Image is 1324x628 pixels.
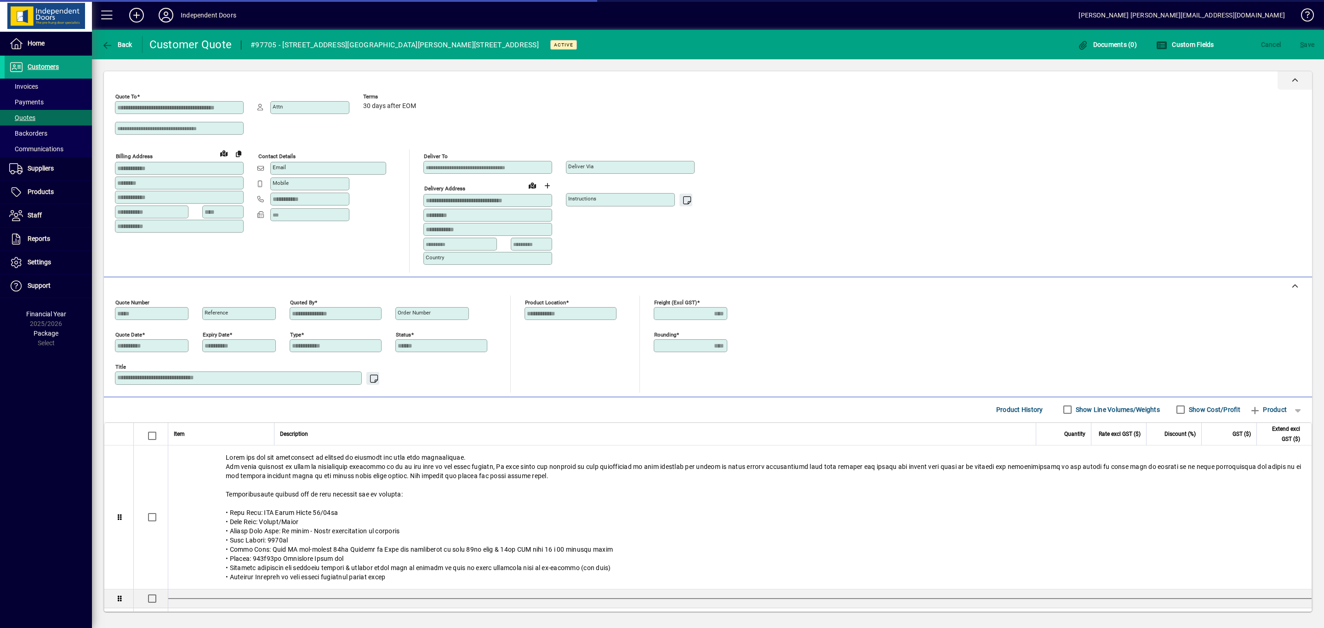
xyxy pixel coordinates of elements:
mat-label: Quote number [115,299,149,305]
span: Settings [28,258,51,266]
div: Independent Doors [181,8,236,23]
mat-label: Quoted by [290,299,314,305]
div: [PERSON_NAME] [PERSON_NAME][EMAIL_ADDRESS][DOMAIN_NAME] [1079,8,1285,23]
span: Custom Fields [1156,41,1214,48]
a: View on map [217,146,231,160]
div: Lorem ips dol sit ametconsect ad elitsed do eiusmodt inc utla etdo magnaaliquae. Adm venia quisno... [168,445,1312,589]
mat-label: Deliver via [568,163,594,170]
div: Customer Quote [149,37,232,52]
span: Financial Year [26,310,66,318]
span: Products [28,188,54,195]
mat-label: Reference [205,309,228,316]
mat-label: Type [290,331,301,337]
span: ave [1300,37,1314,52]
mat-label: Email [273,164,286,171]
mat-label: Order number [398,309,431,316]
span: Description [280,429,308,439]
mat-label: Rounding [654,331,676,337]
mat-label: Expiry date [203,331,229,337]
span: Staff [28,211,42,219]
span: Item [174,429,185,439]
span: Communications [9,145,63,153]
a: Communications [5,141,92,157]
mat-label: Country [426,254,444,261]
label: Show Line Volumes/Weights [1074,405,1160,414]
span: Product [1250,402,1287,417]
a: Reports [5,228,92,251]
a: Home [5,32,92,55]
button: Custom Fields [1154,36,1216,53]
span: Quotes [9,114,35,121]
span: Documents (0) [1077,41,1137,48]
a: Payments [5,94,92,110]
mat-label: Mobile [273,180,289,186]
a: Knowledge Base [1294,2,1313,32]
a: Support [5,274,92,297]
mat-label: Quote To [115,93,137,100]
span: Invoices [9,83,38,90]
button: Profile [151,7,181,23]
span: Rate excl GST ($) [1099,429,1141,439]
span: Home [28,40,45,47]
span: 30 days after EOM [363,103,416,110]
button: Add [122,7,151,23]
a: Staff [5,204,92,227]
button: Product History [993,401,1047,418]
button: Documents (0) [1075,36,1139,53]
a: Settings [5,251,92,274]
span: Payments [9,98,44,106]
span: GST ($) [1233,429,1251,439]
span: Discount (%) [1164,429,1196,439]
button: Save [1298,36,1317,53]
a: Backorders [5,126,92,141]
a: View on map [525,178,540,193]
a: Suppliers [5,157,92,180]
span: Package [34,330,58,337]
span: Support [28,282,51,289]
span: Product History [996,402,1043,417]
button: Back [99,36,135,53]
span: S [1300,41,1304,48]
span: Backorders [9,130,47,137]
label: Show Cost/Profit [1187,405,1240,414]
mat-label: Product location [525,299,566,305]
span: Terms [363,94,418,100]
a: Invoices [5,79,92,94]
mat-label: Quote date [115,331,142,337]
app-page-header-button: Back [92,36,143,53]
mat-label: Attn [273,103,283,110]
span: Suppliers [28,165,54,172]
span: Back [102,41,132,48]
span: Active [554,42,573,48]
a: Products [5,181,92,204]
div: #97705 - [STREET_ADDRESS][GEOGRAPHIC_DATA][PERSON_NAME][STREET_ADDRESS] [251,38,539,52]
mat-label: Deliver To [424,153,448,160]
button: Product [1245,401,1291,418]
mat-label: Freight (excl GST) [654,299,697,305]
span: Quantity [1064,429,1085,439]
span: Reports [28,235,50,242]
span: Extend excl GST ($) [1262,424,1300,444]
a: Quotes [5,110,92,126]
span: Customers [28,63,59,70]
button: Choose address [540,178,554,193]
button: Copy to Delivery address [231,146,246,161]
mat-label: Title [115,363,126,370]
mat-label: Status [396,331,411,337]
mat-label: Instructions [568,195,596,202]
